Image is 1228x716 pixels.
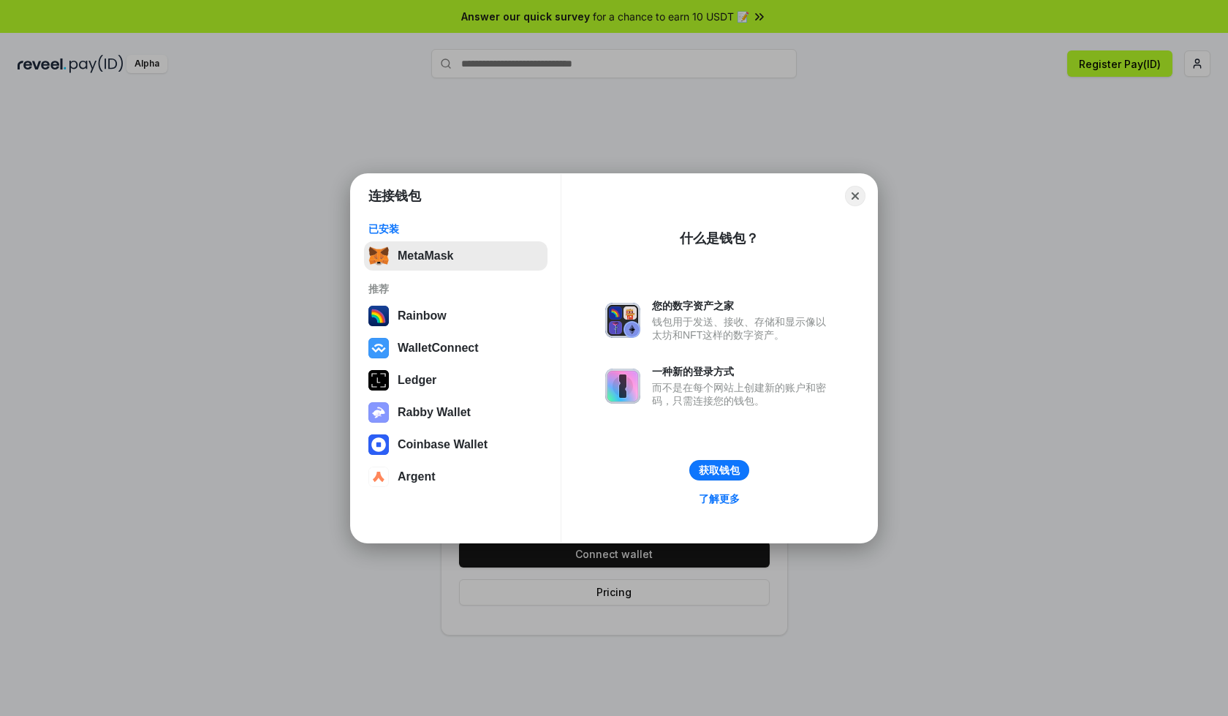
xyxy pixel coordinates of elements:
[364,241,547,271] button: MetaMask
[680,230,759,247] div: 什么是钱包？
[652,381,833,407] div: 而不是在每个网站上创建新的账户和密码，只需连接您的钱包。
[699,464,740,477] div: 获取钱包
[652,365,833,378] div: 一种新的登录方式
[689,460,749,481] button: 获取钱包
[699,492,740,505] div: 了解更多
[845,186,865,206] button: Close
[398,374,436,387] div: Ledger
[368,306,389,326] img: svg+xml,%3Csvg%20width%3D%22120%22%20height%3D%22120%22%20viewBox%3D%220%200%20120%20120%22%20fil...
[398,470,436,483] div: Argent
[690,489,748,508] a: 了解更多
[368,246,389,266] img: svg+xml,%3Csvg%20fill%3D%22none%22%20height%3D%2233%22%20viewBox%3D%220%200%2035%2033%22%20width%...
[605,369,640,404] img: svg+xml,%3Csvg%20xmlns%3D%22http%3A%2F%2Fwww.w3.org%2F2000%2Fsvg%22%20fill%3D%22none%22%20viewBox...
[368,187,421,205] h1: 连接钱包
[364,301,547,331] button: Rainbow
[364,366,547,395] button: Ledger
[368,222,543,235] div: 已安装
[398,406,471,419] div: Rabby Wallet
[652,315,833,342] div: 钱包用于发送、接收、存储和显示像以太坊和NFT这样的数字资产。
[368,282,543,295] div: 推荐
[368,370,389,391] img: svg+xml,%3Csvg%20xmlns%3D%22http%3A%2F%2Fwww.w3.org%2F2000%2Fsvg%22%20width%3D%2228%22%20height%3...
[364,430,547,459] button: Coinbase Wallet
[368,402,389,423] img: svg+xml,%3Csvg%20xmlns%3D%22http%3A%2F%2Fwww.w3.org%2F2000%2Fsvg%22%20fill%3D%22none%22%20viewBox...
[364,398,547,427] button: Rabby Wallet
[398,249,453,263] div: MetaMask
[364,462,547,491] button: Argent
[398,309,447,323] div: Rainbow
[364,333,547,363] button: WalletConnect
[605,303,640,338] img: svg+xml,%3Csvg%20xmlns%3D%22http%3A%2F%2Fwww.w3.org%2F2000%2Fsvg%22%20fill%3D%22none%22%20viewBox...
[368,467,389,487] img: svg+xml,%3Csvg%20width%3D%2228%22%20height%3D%2228%22%20viewBox%3D%220%200%2028%2028%22%20fill%3D...
[398,438,488,451] div: Coinbase Wallet
[368,434,389,455] img: svg+xml,%3Csvg%20width%3D%2228%22%20height%3D%2228%22%20viewBox%3D%220%200%2028%2028%22%20fill%3D...
[398,342,479,355] div: WalletConnect
[652,299,833,312] div: 您的数字资产之家
[368,338,389,358] img: svg+xml,%3Csvg%20width%3D%2228%22%20height%3D%2228%22%20viewBox%3D%220%200%2028%2028%22%20fill%3D...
